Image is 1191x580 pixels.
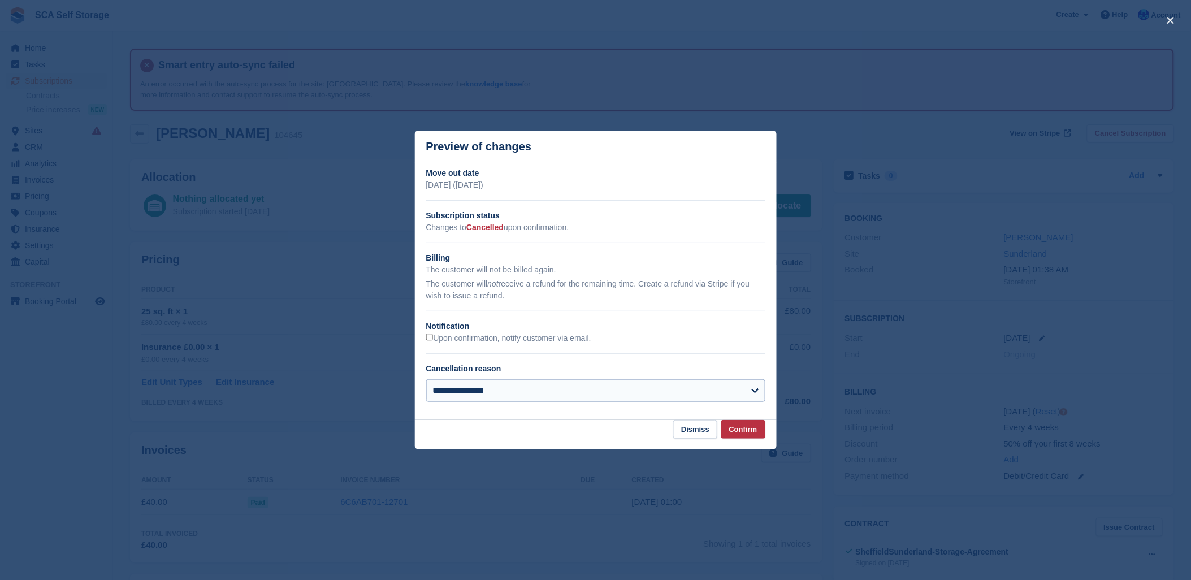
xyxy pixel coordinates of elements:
span: Cancelled [466,223,504,232]
button: close [1162,11,1180,29]
em: not [487,279,498,288]
p: [DATE] ([DATE]) [426,179,765,191]
input: Upon confirmation, notify customer via email. [426,334,434,341]
button: Dismiss [673,420,717,439]
p: The customer will receive a refund for the remaining time. Create a refund via Stripe if you wish... [426,278,765,302]
p: Changes to upon confirmation. [426,222,765,233]
button: Confirm [721,420,765,439]
h2: Move out date [426,167,765,179]
h2: Notification [426,321,765,332]
p: Preview of changes [426,140,532,153]
label: Upon confirmation, notify customer via email. [426,334,591,344]
label: Cancellation reason [426,364,501,373]
h2: Billing [426,252,765,264]
h2: Subscription status [426,210,765,222]
p: The customer will not be billed again. [426,264,765,276]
